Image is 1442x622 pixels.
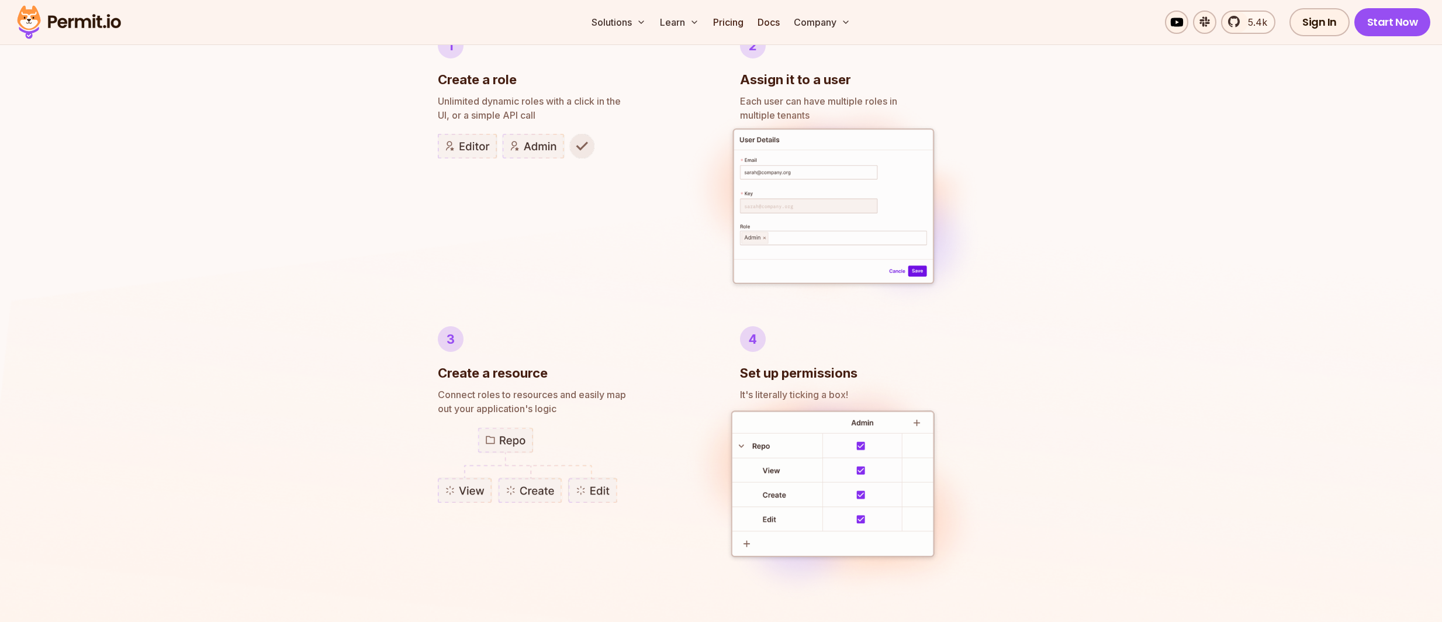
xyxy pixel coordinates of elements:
[12,2,126,42] img: Permit logo
[438,33,464,58] div: 1
[438,326,464,352] div: 3
[587,11,651,34] button: Solutions
[438,70,517,89] h3: Create a role
[655,11,704,34] button: Learn
[753,11,784,34] a: Docs
[740,326,766,352] div: 4
[708,11,748,34] a: Pricing
[438,94,703,122] p: UI, or a simple API call
[740,364,857,383] h3: Set up permissions
[789,11,855,34] button: Company
[438,388,703,402] span: Connect roles to resources and easily map
[740,33,766,58] div: 2
[1221,11,1275,34] a: 5.4k
[1241,15,1267,29] span: 5.4k
[740,70,851,89] h3: Assign it to a user
[1354,8,1431,36] a: Start Now
[438,94,703,108] span: Unlimited dynamic roles with a click in the
[438,388,703,416] p: out your application's logic
[438,364,548,383] h3: Create a resource
[1289,8,1350,36] a: Sign In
